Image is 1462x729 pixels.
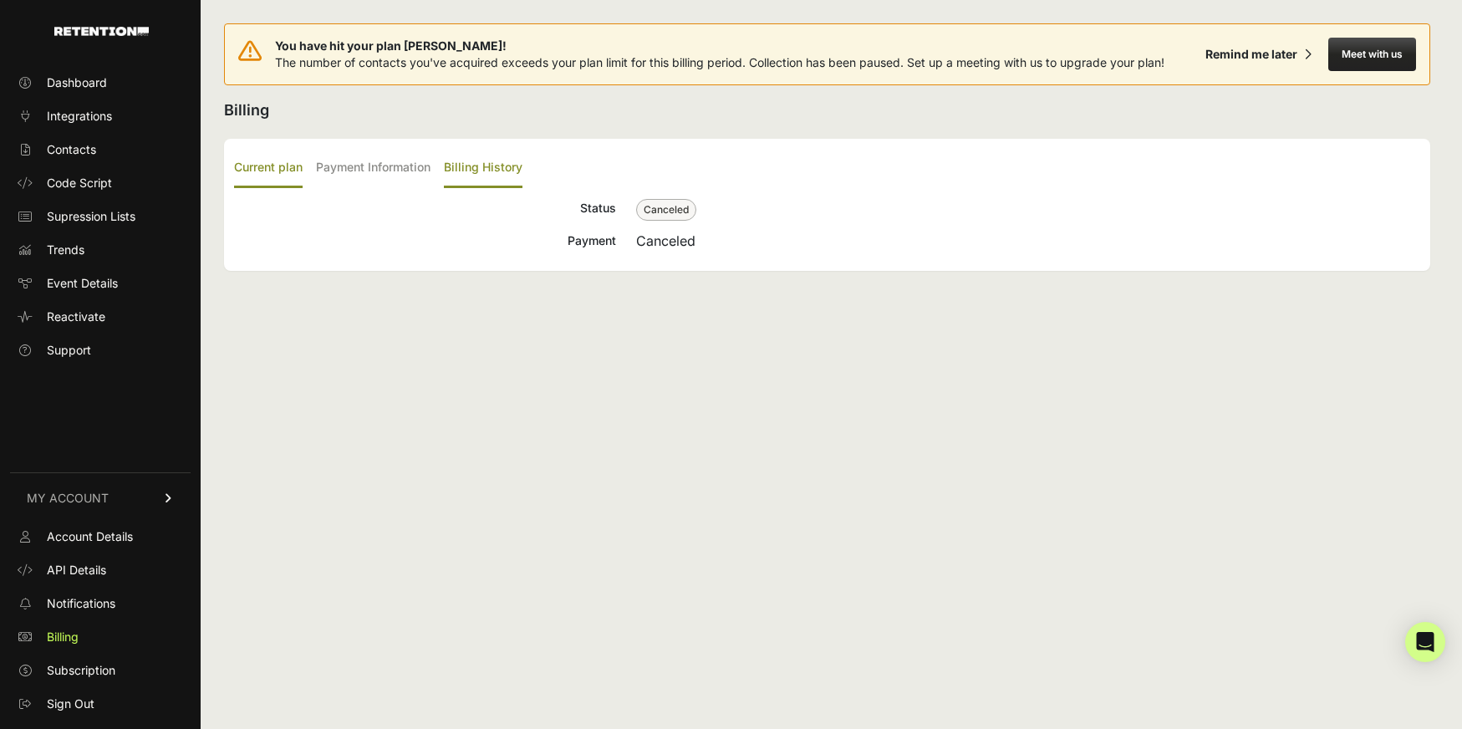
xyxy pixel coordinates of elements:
span: Support [47,342,91,359]
a: Support [10,337,191,364]
a: Contacts [10,136,191,163]
a: Subscription [10,657,191,684]
span: Code Script [47,175,112,191]
div: Payment [234,231,616,251]
img: Retention.com [54,27,149,36]
a: Trends [10,237,191,263]
span: MY ACCOUNT [27,490,109,507]
label: Current plan [234,149,303,188]
a: Code Script [10,170,191,196]
a: Reactivate [10,303,191,330]
label: Billing History [444,149,522,188]
span: Trends [47,242,84,258]
a: MY ACCOUNT [10,472,191,523]
a: Sign Out [10,691,191,717]
span: Subscription [47,662,115,679]
span: Canceled [636,199,696,221]
a: Billing [10,624,191,650]
a: Event Details [10,270,191,297]
h2: Billing [224,99,1430,122]
span: Account Details [47,528,133,545]
a: Dashboard [10,69,191,96]
span: Contacts [47,141,96,158]
span: Event Details [47,275,118,292]
span: Notifications [47,595,115,612]
div: Remind me later [1205,46,1297,63]
div: Status [234,198,616,221]
button: Remind me later [1199,39,1318,69]
span: Dashboard [47,74,107,91]
span: Reactivate [47,308,105,325]
a: Integrations [10,103,191,130]
span: Sign Out [47,696,94,712]
a: Notifications [10,590,191,617]
span: Supression Lists [47,208,135,225]
div: Canceled [636,231,1420,251]
label: Payment Information [316,149,430,188]
a: Account Details [10,523,191,550]
span: API Details [47,562,106,579]
div: Open Intercom Messenger [1405,622,1445,662]
span: The number of contacts you've acquired exceeds your plan limit for this billing period. Collectio... [275,55,1164,69]
span: You have hit your plan [PERSON_NAME]! [275,38,1164,54]
span: Billing [47,629,79,645]
span: Integrations [47,108,112,125]
a: Supression Lists [10,203,191,230]
a: API Details [10,557,191,584]
button: Meet with us [1328,38,1416,71]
